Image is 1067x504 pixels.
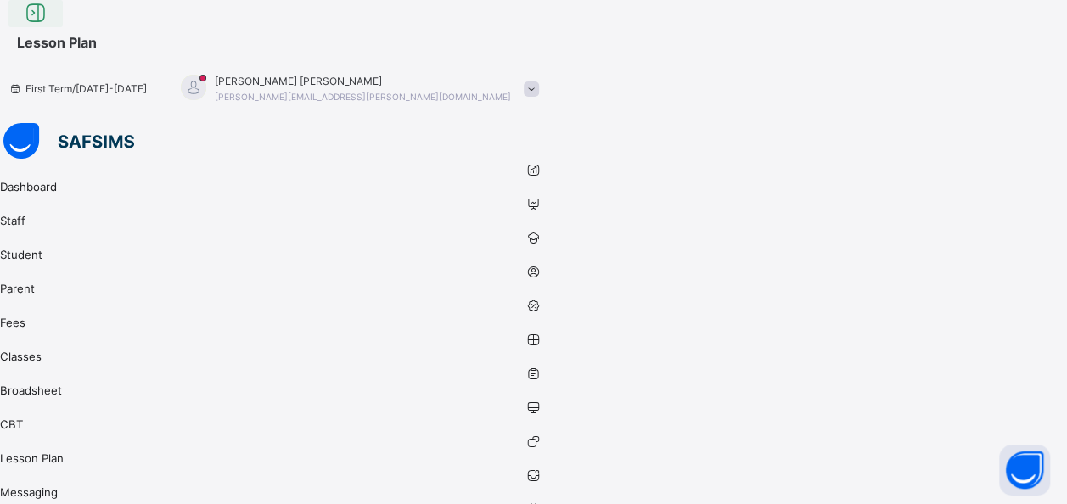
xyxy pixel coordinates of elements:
[215,74,511,89] span: [PERSON_NAME] [PERSON_NAME]
[999,445,1050,496] button: Open asap
[164,74,548,104] div: HikmatSamandarov
[17,34,97,51] span: Lesson Plan
[8,81,147,97] span: session/term information
[215,92,511,102] span: [PERSON_NAME][EMAIL_ADDRESS][PERSON_NAME][DOMAIN_NAME]
[3,123,134,159] img: safsims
